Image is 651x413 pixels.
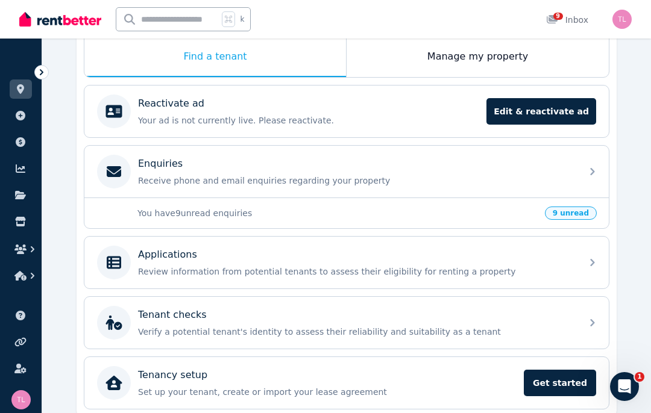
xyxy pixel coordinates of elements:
[19,10,101,28] img: RentBetter
[546,14,588,26] div: Inbox
[612,10,632,29] img: Tim Lemon
[138,114,479,126] p: Your ad is not currently live. Please reactivate.
[138,157,183,171] p: Enquiries
[553,13,563,20] span: 9
[486,98,596,125] span: Edit & reactivate ad
[524,370,596,396] span: Get started
[84,357,609,409] a: Tenancy setupSet up your tenant, create or import your lease agreementGet started
[138,96,204,111] p: Reactivate ad
[138,308,207,322] p: Tenant checks
[138,368,207,382] p: Tenancy setup
[138,265,574,278] p: Review information from potential tenants to assess their eligibility for renting a property
[84,146,609,197] a: EnquiriesReceive phone and email enquiries regarding your property
[137,207,538,219] p: You have 9 unread enquiries
[610,372,639,401] iframe: Intercom live chat
[84,85,609,137] a: Reactivate adYour ad is not currently live. Please reactivate.Edit & reactivate ad
[84,37,346,77] div: Find a tenant
[635,372,644,382] span: 1
[138,247,197,262] p: Applications
[347,37,609,77] div: Manage my property
[545,206,597,220] span: 9 unread
[84,297,609,349] a: Tenant checksVerify a potential tenant's identity to assess their reliability and suitability as ...
[240,14,244,24] span: k
[11,390,31,409] img: Tim Lemon
[84,237,609,288] a: ApplicationsReview information from potential tenants to assess their eligibility for renting a p...
[138,386,517,398] p: Set up your tenant, create or import your lease agreement
[138,326,574,338] p: Verify a potential tenant's identity to assess their reliability and suitability as a tenant
[138,175,574,187] p: Receive phone and email enquiries regarding your property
